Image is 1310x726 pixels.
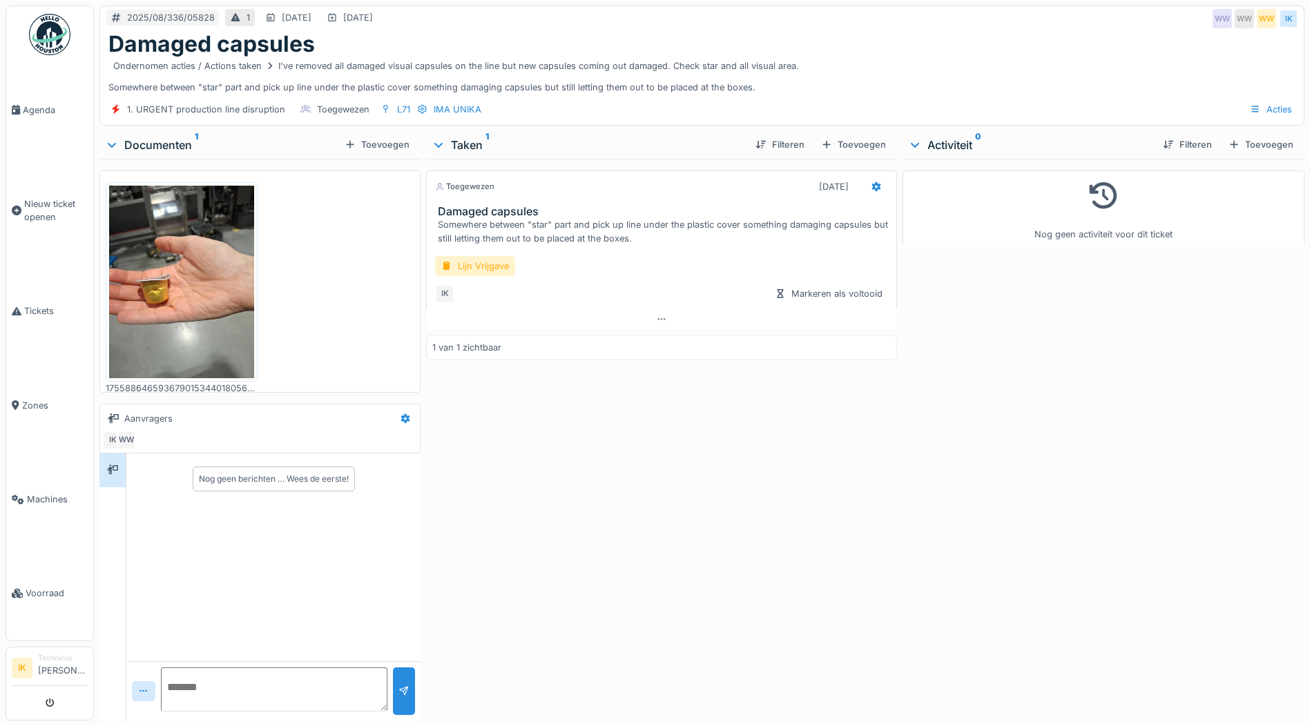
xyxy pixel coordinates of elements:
a: Voorraad [6,547,93,640]
div: Toegewezen [435,181,494,193]
div: Technicus [38,653,88,663]
div: [DATE] [282,11,311,24]
li: [PERSON_NAME] [38,653,88,683]
div: 17558864659367901534401805693440.jpg [106,382,258,395]
div: IK [103,431,122,450]
span: Zones [22,399,88,412]
div: WW [1257,9,1276,28]
div: IK [1279,9,1298,28]
a: Tickets [6,264,93,358]
div: Activiteit [908,137,1152,153]
div: [DATE] [343,11,373,24]
a: IK Technicus[PERSON_NAME] [12,653,88,686]
div: Toevoegen [1223,135,1299,154]
div: L71 [397,103,410,116]
div: Markeren als voltooid [769,284,888,303]
h1: Damaged capsules [108,31,315,57]
a: Zones [6,358,93,452]
sup: 1 [195,137,198,153]
span: Agenda [23,104,88,117]
div: Toegewezen [317,103,369,116]
div: Toevoegen [816,135,892,154]
span: Voorraad [26,587,88,600]
div: Lijn Vrijgave [435,256,515,276]
div: 1 van 1 zichtbaar [432,341,501,354]
div: Toevoegen [339,135,415,154]
div: Aanvragers [124,412,173,425]
div: WW [1235,9,1254,28]
div: Filteren [750,135,810,154]
div: WW [117,431,136,450]
a: Machines [6,453,93,547]
div: Nog geen activiteit voor dit ticket [912,177,1295,241]
sup: 1 [485,137,489,153]
div: Documenten [105,137,339,153]
img: Badge_color-CXgf-gQk.svg [29,14,70,55]
a: Agenda [6,63,93,157]
div: Nog geen berichten … Wees de eerste! [199,473,349,485]
span: Machines [27,493,88,506]
h3: Damaged capsules [438,205,891,218]
div: 2025/08/336/05828 [127,11,215,24]
span: Tickets [24,304,88,317]
div: WW [1213,9,1232,28]
div: Ondernomen acties / Actions taken I've removed all damaged visual capsules on the line but new ca... [113,59,799,72]
div: Filteren [1157,135,1217,154]
div: Somewhere between "star" part and pick up line under the plastic cover something damaging capsule... [108,57,1295,93]
div: [DATE] [819,180,849,193]
div: Acties [1244,99,1298,119]
img: wt96ng2nzj5zw28ur7xfguckoo7h [109,186,254,378]
div: IMA UNIKA [434,103,481,116]
div: Taken [432,137,744,153]
div: Somewhere between "star" part and pick up line under the plastic cover something damaging capsule... [438,218,891,244]
li: IK [12,658,32,678]
div: IK [435,284,454,304]
span: Nieuw ticket openen [24,197,88,224]
div: 1 [247,11,250,24]
sup: 0 [975,137,981,153]
div: 1. URGENT production line disruption [127,103,285,116]
a: Nieuw ticket openen [6,157,93,264]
